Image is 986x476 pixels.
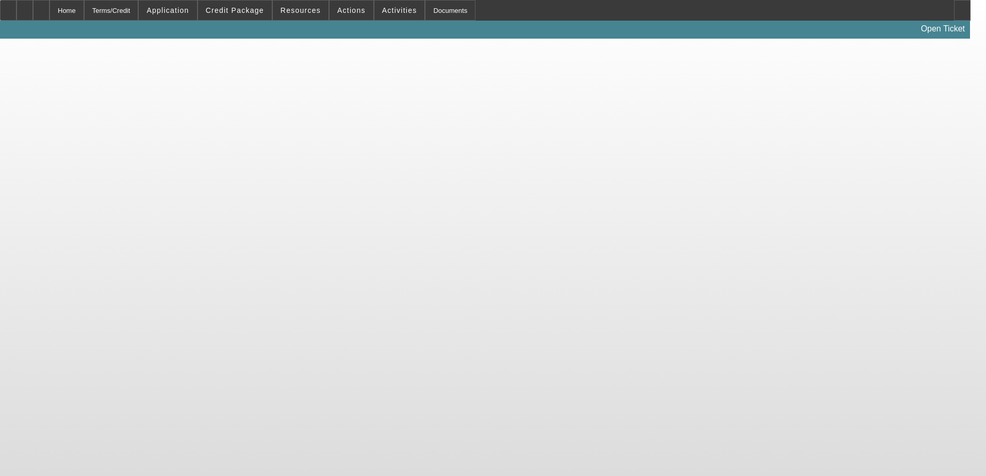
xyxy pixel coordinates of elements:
button: Activities [374,1,425,20]
span: Resources [281,6,321,14]
span: Application [146,6,189,14]
button: Application [139,1,196,20]
button: Actions [330,1,373,20]
span: Actions [337,6,366,14]
button: Resources [273,1,328,20]
span: Credit Package [206,6,264,14]
a: Open Ticket [917,20,969,38]
span: Activities [382,6,417,14]
button: Credit Package [198,1,272,20]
